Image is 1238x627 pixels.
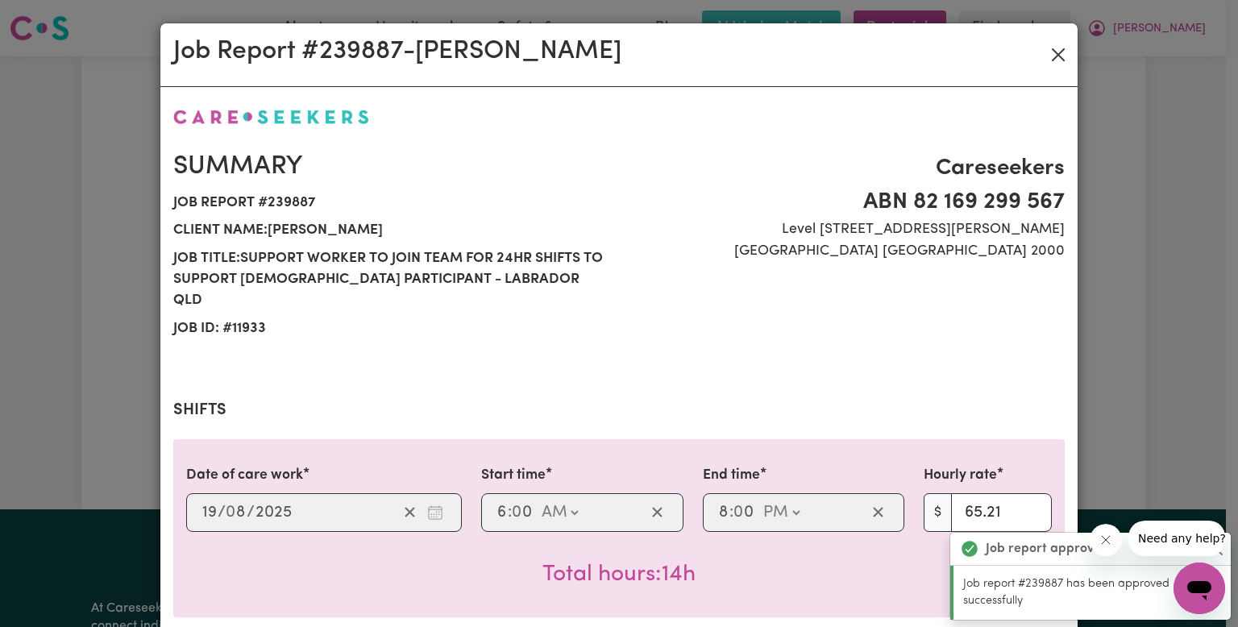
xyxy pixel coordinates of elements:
input: -- [718,500,729,525]
iframe: Button to launch messaging window [1174,563,1225,614]
strong: Job report approved [986,539,1109,558]
label: End time [703,465,760,486]
label: Hourly rate [924,465,997,486]
span: Job report # 239887 [173,189,609,217]
input: -- [201,500,218,525]
span: ABN 82 169 299 567 [629,185,1065,219]
img: Careseekers logo [173,110,369,124]
span: Client name: [PERSON_NAME] [173,217,609,244]
button: Enter the date of care work [422,500,448,525]
span: / [218,504,226,521]
span: $ [924,493,952,532]
h2: Shifts [173,401,1065,420]
label: Start time [481,465,546,486]
iframe: Message from company [1128,521,1225,556]
input: ---- [255,500,293,525]
input: -- [734,500,755,525]
label: Date of care work [186,465,303,486]
input: -- [513,500,534,525]
iframe: Close message [1090,524,1122,556]
span: [GEOGRAPHIC_DATA] [GEOGRAPHIC_DATA] 2000 [629,241,1065,262]
span: Level [STREET_ADDRESS][PERSON_NAME] [629,219,1065,240]
span: 0 [226,505,235,521]
button: Clear date [397,500,422,525]
span: : [508,504,512,521]
p: Job report #239887 has been approved successfully [963,575,1221,610]
span: Total hours worked: 14 hours [542,563,696,586]
input: -- [226,500,247,525]
span: Job title: Support Worker To Join Team For 24hr Shifts To Support [DEMOGRAPHIC_DATA] Participant ... [173,245,609,315]
span: Need any help? [10,11,98,24]
button: Close [1045,42,1071,68]
span: / [247,504,255,521]
h2: Summary [173,152,609,182]
span: : [729,504,733,521]
h2: Job Report # 239887 - [PERSON_NAME] [173,36,621,67]
span: 0 [512,505,521,521]
span: Careseekers [629,152,1065,185]
span: Job ID: # 11933 [173,315,609,343]
input: -- [496,500,508,525]
span: 0 [733,505,743,521]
